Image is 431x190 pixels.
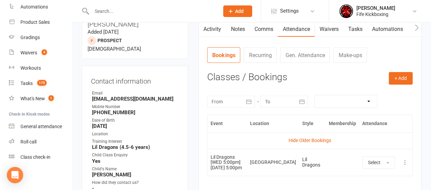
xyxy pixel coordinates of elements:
[37,80,47,86] span: 175
[48,95,54,101] span: 1
[20,124,62,129] div: General attendance
[356,11,395,17] div: Fife Kickboxing
[88,46,141,52] span: [DEMOGRAPHIC_DATA]
[339,4,353,18] img: thumb_image1552605535.png
[20,96,45,101] div: What's New
[250,160,296,165] div: [GEOGRAPHIC_DATA]
[91,75,179,85] h3: Contact information
[9,61,72,76] a: Workouts
[326,115,359,132] th: Membership
[299,115,326,132] th: Style
[88,29,119,35] time: Added [DATE]
[280,47,330,63] a: Gen. Attendance
[92,138,179,145] div: Training Interest
[20,50,37,55] div: Waivers
[207,72,413,83] h3: Classes / Bookings
[20,154,50,160] div: Class check-in
[207,149,247,176] td: [DATE] 5:00pm
[359,115,398,132] th: Attendance
[20,65,41,71] div: Workouts
[9,45,72,61] a: Waivers 4
[9,15,72,30] a: Product Sales
[9,134,72,150] a: Roll call
[333,47,367,63] a: Make-ups
[92,158,179,164] strong: Yes
[249,21,278,37] a: Comms
[90,6,215,16] input: Search...
[92,152,179,158] div: Child Class Enquiry
[247,115,299,132] th: Location
[9,30,72,45] a: Gradings
[289,138,331,143] a: Hide Older Bookings
[278,21,314,37] a: Attendance
[92,166,179,172] div: Child's Name
[356,5,395,11] div: [PERSON_NAME]
[367,21,407,37] a: Automations
[362,156,395,169] button: Select
[368,160,381,165] span: Select
[7,167,23,183] div: Open Intercom Messenger
[280,3,299,19] span: Settings
[92,123,179,129] strong: [DATE]
[223,5,252,17] button: Add
[226,21,249,37] a: Notes
[211,155,244,165] div: Lil Dragons [WED 5:00pm]
[97,38,122,43] snap: prospect
[92,109,179,116] strong: [PHONE_NUMBER]
[92,131,179,137] div: Location
[92,172,179,178] strong: [PERSON_NAME]
[244,47,277,63] a: Recurring
[92,117,179,124] div: Date of Birth
[9,150,72,165] a: Class kiosk mode
[9,91,72,106] a: What's New1
[20,35,40,40] div: Gradings
[389,72,413,84] button: + Add
[20,81,33,86] div: Tasks
[343,21,367,37] a: Tasks
[314,21,343,37] a: Waivers
[9,76,72,91] a: Tasks 175
[92,104,179,110] div: Mobile Number
[207,115,247,132] th: Event
[302,157,323,168] div: Lil Dragons
[92,96,179,102] strong: [EMAIL_ADDRESS][DOMAIN_NAME]
[92,144,179,150] strong: Lil Dragons (4.5-6 years)
[92,90,179,97] div: Email
[20,4,48,10] div: Automations
[92,179,179,186] div: How did they contact us?
[9,119,72,134] a: General attendance kiosk mode
[20,139,36,144] div: Roll call
[235,8,244,14] span: Add
[199,21,226,37] a: Activity
[42,49,47,55] span: 4
[20,19,50,25] div: Product Sales
[207,47,240,63] a: Bookings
